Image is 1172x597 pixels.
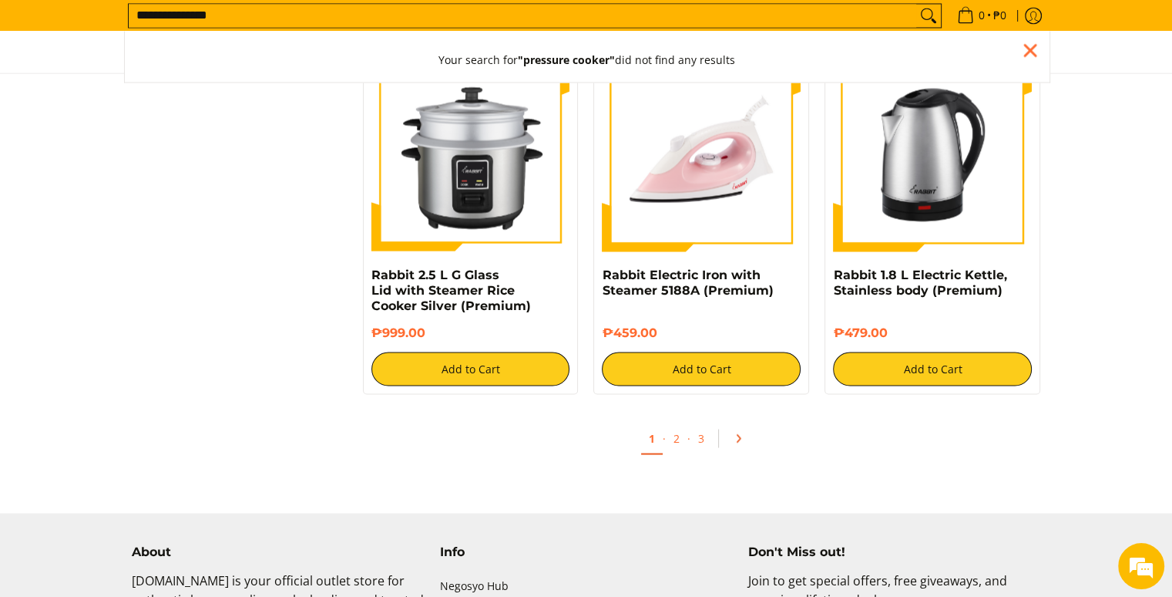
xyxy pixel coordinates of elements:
[440,544,733,559] h4: Info
[371,267,531,312] a: Rabbit 2.5 L G Glass Lid with Steamer Rice Cooker Silver (Premium)
[371,325,570,340] h6: ₱999.00
[602,267,773,297] a: Rabbit Electric Iron with Steamer 5188A (Premium)
[833,352,1032,386] button: Add to Cart
[916,4,941,27] button: Search
[747,544,1040,559] h4: Don't Miss out!
[602,52,801,251] img: https://mangkosme.com/products/rabbit-eletric-iron-with-steamer-5188a-class-a
[991,10,1009,21] span: ₱0
[687,430,690,445] span: ·
[132,544,425,559] h4: About
[355,417,1049,467] ul: Pagination
[833,267,1006,297] a: Rabbit 1.8 L Electric Kettle, Stainless body (Premium)
[371,52,570,251] img: https://mangkosme.com/products/rabbit-2-5-l-g-glass-lid-with-steamer-rice-cooker-silver-class-a
[690,423,712,453] a: 3
[976,10,987,21] span: 0
[1019,39,1042,62] div: Close pop up
[518,52,615,67] strong: "pressure cooker"
[833,52,1032,251] img: Rabbit 1.8 L Electric Kettle, Stainless body (Premium)
[602,352,801,386] button: Add to Cart
[371,352,570,386] button: Add to Cart
[602,325,801,340] h6: ₱459.00
[952,7,1011,24] span: •
[8,421,294,475] textarea: Type your message and hit 'Enter'
[89,194,213,350] span: We're online!
[423,39,751,82] button: Your search for"pressure cooker"did not find any results
[80,86,259,106] div: Chat with us now
[641,423,663,454] a: 1
[666,423,687,453] a: 2
[833,325,1032,340] h6: ₱479.00
[253,8,290,45] div: Minimize live chat window
[663,430,666,445] span: ·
